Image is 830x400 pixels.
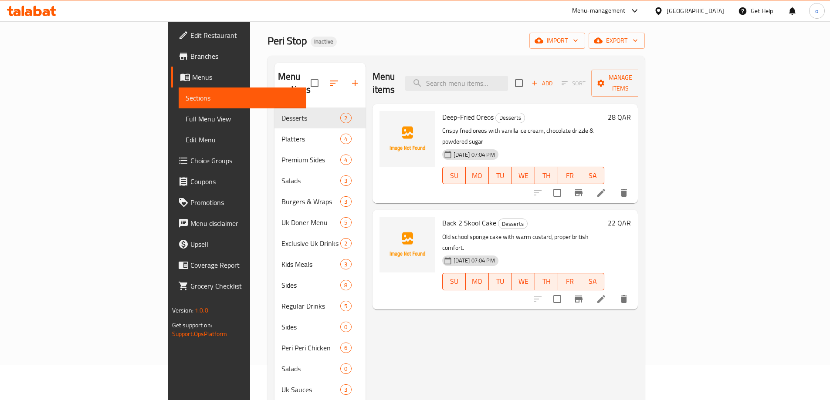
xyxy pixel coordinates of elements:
span: Back 2 Skool Cake [442,216,496,229]
span: SA [585,169,601,182]
span: MO [469,169,485,182]
span: Coverage Report [190,260,299,270]
p: Old school sponge cake with warm custard, proper british comfort. [442,232,605,253]
span: 8 [341,281,351,289]
div: items [340,217,351,228]
button: TH [535,167,558,184]
span: export [596,35,638,46]
div: Burgers & Wraps3 [274,191,366,212]
div: items [340,322,351,332]
span: Desserts [281,113,340,123]
span: SU [446,169,462,182]
span: Sides [281,322,340,332]
div: Desserts [498,218,528,229]
button: TU [489,273,512,290]
a: Full Menu View [179,108,306,129]
span: 5 [341,218,351,227]
a: Upsell [171,234,306,255]
span: Choice Groups [190,155,299,166]
span: Add [530,78,554,88]
a: Coverage Report [171,255,306,276]
div: Exclusive Uk Drinks2 [274,233,366,254]
div: Desserts2 [274,108,366,128]
span: FR [562,169,578,182]
span: Select section [510,74,528,92]
a: Support.OpsPlatform [172,328,227,339]
span: 0 [341,365,351,373]
span: Version: [172,305,193,316]
button: SA [581,273,604,290]
span: 3 [341,386,351,394]
span: TH [539,275,555,288]
span: Desserts [496,113,525,123]
span: Salads [281,363,340,374]
div: items [340,363,351,374]
button: WE [512,273,535,290]
span: Edit Restaurant [190,30,299,40]
span: Inactive [311,38,337,45]
span: 3 [341,177,351,185]
div: [GEOGRAPHIC_DATA] [667,6,724,16]
button: FR [558,167,581,184]
span: Edit Menu [186,134,299,145]
span: Add item [528,77,556,90]
button: Add section [345,73,366,94]
div: items [340,196,351,207]
span: Premium Sides [281,155,340,165]
button: WE [512,167,535,184]
span: SU [446,275,462,288]
div: Burgers & Wraps [281,196,340,207]
span: [DATE] 07:04 PM [450,256,498,265]
span: Select all sections [305,74,324,92]
span: Sections [186,93,299,103]
span: Sides [281,280,340,290]
button: Manage items [591,70,650,97]
span: 1.0.0 [195,305,208,316]
div: Uk Sauces3 [274,379,366,400]
a: Choice Groups [171,150,306,171]
span: Select to update [548,290,566,308]
button: export [589,33,645,49]
span: Salads [281,175,340,186]
div: items [340,301,351,311]
a: Branches [171,46,306,67]
span: TU [492,275,508,288]
span: o [815,6,818,16]
span: [DATE] 07:04 PM [450,151,498,159]
span: 3 [341,260,351,269]
button: delete [613,182,634,203]
div: items [340,155,351,165]
span: Peri Stop [268,31,307,50]
span: import [536,35,578,46]
div: Premium Sides4 [274,149,366,170]
a: Menu disclaimer [171,213,306,234]
div: items [340,238,351,249]
button: import [529,33,585,49]
div: items [340,384,351,395]
span: 6 [341,344,351,352]
div: Regular Drinks5 [274,296,366,316]
div: Uk Doner Menu5 [274,212,366,233]
span: 2 [341,114,351,122]
span: Promotions [190,197,299,208]
span: Regular Drinks [281,301,340,311]
img: Deep-Fried Oreos [379,111,435,167]
div: Sides8 [274,275,366,296]
div: items [340,343,351,353]
div: Desserts [495,113,525,123]
a: Grocery Checklist [171,276,306,296]
span: WE [515,275,532,288]
div: Peri Peri Chicken6 [274,337,366,358]
a: Menus [171,67,306,87]
button: delete [613,289,634,309]
a: Edit Menu [179,129,306,150]
button: SU [442,273,466,290]
span: Select to update [548,184,566,202]
span: WE [515,169,532,182]
div: Uk Doner Menu [281,217,340,228]
span: Menus [192,72,299,82]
